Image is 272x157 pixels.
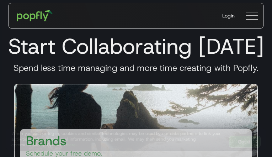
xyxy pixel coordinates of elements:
a: Login [217,6,240,25]
h3: Spend less time managing and more time creating with Popfly. [6,63,266,73]
div: When you visit or log in, cookies and similar technologies may be used by our data partners to li... [11,131,223,148]
a: here [67,142,76,148]
h1: Start Collaborating [DATE] [6,33,266,59]
div: Login [222,12,235,19]
a: home [12,5,58,26]
a: Got It! [229,136,261,148]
